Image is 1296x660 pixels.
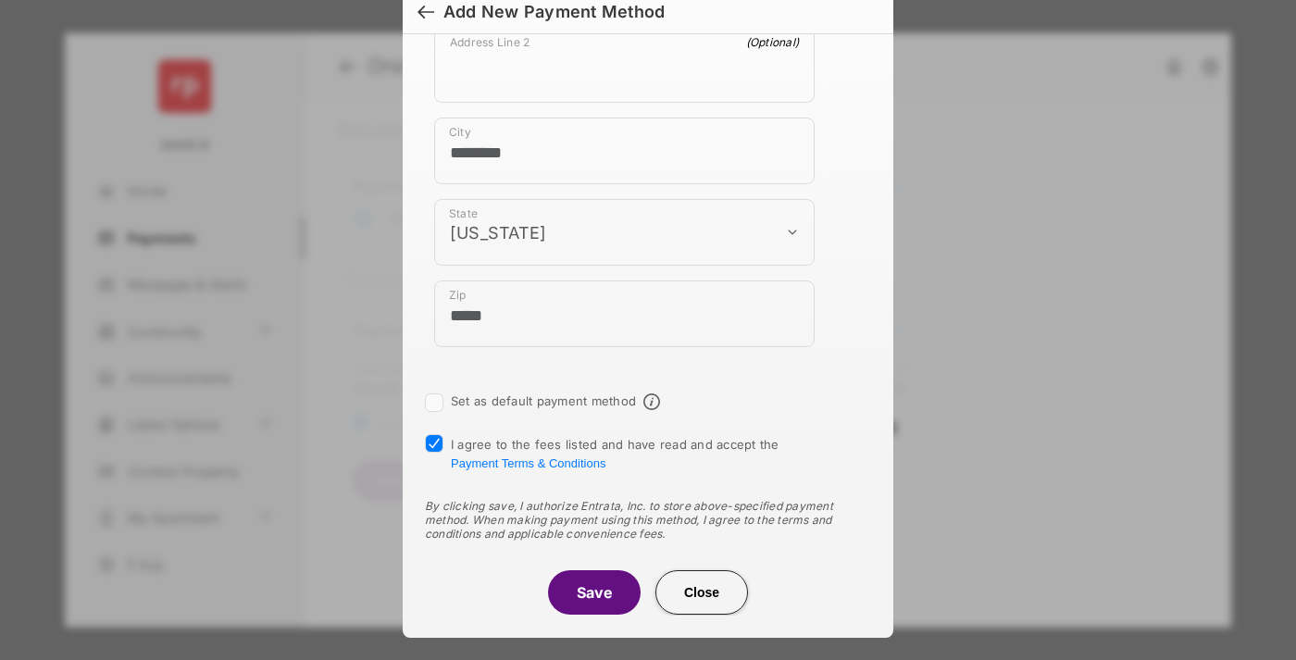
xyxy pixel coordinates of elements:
[434,118,815,184] div: payment_method_screening[postal_addresses][locality]
[548,570,641,615] button: Save
[451,456,605,470] button: I agree to the fees listed and have read and accept the
[643,393,660,410] span: Default payment method info
[451,437,779,470] span: I agree to the fees listed and have read and accept the
[443,2,665,22] div: Add New Payment Method
[425,499,871,541] div: By clicking save, I authorize Entrata, Inc. to store above-specified payment method. When making ...
[451,393,636,408] label: Set as default payment method
[655,570,748,615] button: Close
[434,280,815,347] div: payment_method_screening[postal_addresses][postalCode]
[434,27,815,103] div: payment_method_screening[postal_addresses][addressLine2]
[434,199,815,266] div: payment_method_screening[postal_addresses][administrativeArea]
